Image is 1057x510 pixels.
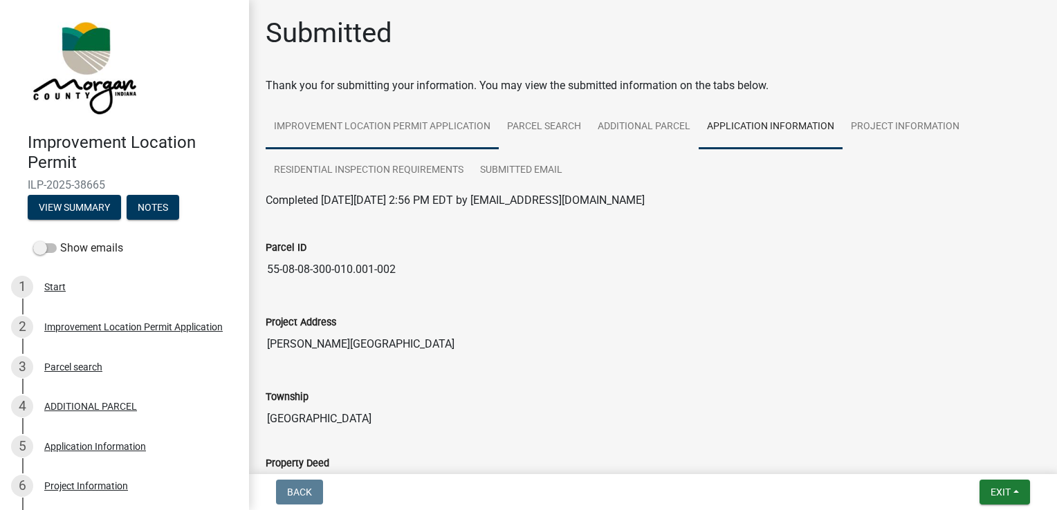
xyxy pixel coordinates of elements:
[44,322,223,332] div: Improvement Location Permit Application
[28,15,139,118] img: Morgan County, Indiana
[44,362,102,372] div: Parcel search
[127,195,179,220] button: Notes
[499,105,589,149] a: Parcel search
[980,480,1030,504] button: Exit
[11,475,33,497] div: 6
[266,149,472,193] a: Residential Inspection Requirements
[11,276,33,298] div: 1
[991,487,1011,498] span: Exit
[28,195,121,220] button: View Summary
[266,393,309,402] label: Township
[28,202,121,214] wm-modal-confirm: Summary
[266,105,499,149] a: Improvement Location Permit Application
[11,395,33,417] div: 4
[127,202,179,214] wm-modal-confirm: Notes
[266,193,645,207] span: Completed [DATE][DATE] 2:56 PM EDT by [EMAIL_ADDRESS][DOMAIN_NAME]
[28,133,238,173] h4: Improvement Location Permit
[266,17,392,50] h1: Submitted
[699,105,843,149] a: Application Information
[44,282,66,292] div: Start
[266,77,1040,94] div: Thank you for submitting your information. You may view the submitted information on the tabs below.
[28,178,221,191] span: ILP-2025-38665
[44,442,146,451] div: Application Information
[843,105,968,149] a: Project Information
[33,240,123,256] label: Show emails
[44,481,128,491] div: Project Information
[44,402,137,411] div: ADDITIONAL PARCEL
[266,459,329,469] label: Property Deed
[11,316,33,338] div: 2
[266,318,336,328] label: Project Address
[11,356,33,378] div: 3
[287,487,312,498] span: Back
[11,435,33,457] div: 5
[472,149,571,193] a: Submitted Email
[276,480,323,504] button: Back
[589,105,699,149] a: ADDITIONAL PARCEL
[266,243,306,253] label: Parcel ID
